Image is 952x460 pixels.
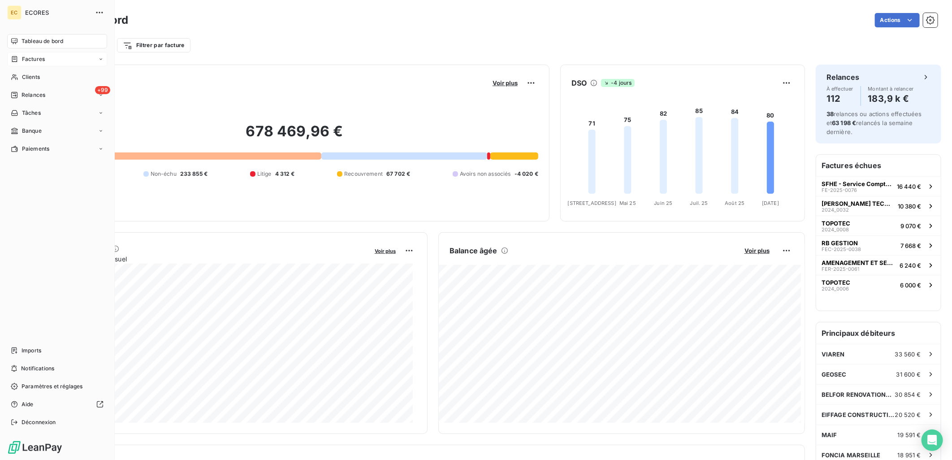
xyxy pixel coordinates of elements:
[868,86,914,91] span: Montant à relancer
[822,286,849,291] span: 2024_0006
[822,351,845,358] span: VIAREN
[898,203,921,210] span: 10 380 €
[832,119,856,126] span: 63 198 €
[816,176,941,196] button: SFHE - Service ComptabilitéFE-2025-007616 440 €
[816,216,941,235] button: TOPOTEC2024_00089 070 €
[898,431,921,438] span: 19 591 €
[515,170,538,178] span: -4 020 €
[822,451,880,459] span: FONCIA MARSEILLE
[619,200,636,206] tspan: Mai 25
[816,322,941,344] h6: Principaux débiteurs
[822,207,849,213] span: 2024_0032
[816,155,941,176] h6: Factures échues
[25,9,90,16] span: ECORES
[895,351,921,358] span: 33 560 €
[827,72,859,82] h6: Relances
[898,451,921,459] span: 18 951 €
[22,37,63,45] span: Tableau de bord
[493,79,518,87] span: Voir plus
[900,242,921,249] span: 7 668 €
[900,282,921,289] span: 6 000 €
[822,180,893,187] span: SFHE - Service Comptabilité
[816,255,941,275] button: AMENAGEMENT ET SERVICESFER-2025-00616 240 €
[450,245,498,256] h6: Balance âgée
[822,411,895,418] span: EIFFAGE CONSTRUCTION SUD EST
[22,347,41,355] span: Imports
[900,262,921,269] span: 6 240 €
[822,391,895,398] span: BELFOR RENOVATIONS SOLUTIONS BRS
[180,170,208,178] span: 233 855 €
[900,222,921,230] span: 9 070 €
[22,382,82,391] span: Paramètres et réglages
[827,86,853,91] span: À effectuer
[822,247,861,252] span: FEC-2025-0038
[816,196,941,216] button: [PERSON_NAME] TECHNOLOGY2024_003210 380 €
[344,170,383,178] span: Recouvrement
[827,110,834,117] span: 38
[22,55,45,63] span: Factures
[490,79,520,87] button: Voir plus
[822,371,847,378] span: GEOSEC
[895,411,921,418] span: 20 520 €
[22,145,49,153] span: Paiements
[922,430,943,451] div: Open Intercom Messenger
[822,200,894,207] span: [PERSON_NAME] TECHNOLOGY
[22,91,45,99] span: Relances
[895,391,921,398] span: 30 854 €
[22,73,40,81] span: Clients
[51,122,538,149] h2: 678 469,96 €
[460,170,511,178] span: Avoirs non associés
[875,13,920,27] button: Actions
[822,279,850,286] span: TOPOTEC
[822,266,859,272] span: FER-2025-0061
[822,227,849,232] span: 2024_0008
[896,371,921,378] span: 31 600 €
[568,200,616,206] tspan: [STREET_ADDRESS]
[51,254,368,264] span: Chiffre d'affaires mensuel
[7,5,22,20] div: EC
[386,170,410,178] span: 67 702 €
[7,397,107,412] a: Aide
[822,239,858,247] span: RB GESTION
[21,365,54,373] span: Notifications
[257,170,272,178] span: Litige
[822,187,857,193] span: FE-2025-0076
[375,248,396,254] span: Voir plus
[744,247,770,254] span: Voir plus
[22,400,34,408] span: Aide
[822,431,837,438] span: MAIF
[827,110,922,135] span: relances ou actions effectuées et relancés la semaine dernière.
[571,78,587,88] h6: DSO
[742,247,772,255] button: Voir plus
[22,109,41,117] span: Tâches
[897,183,921,190] span: 16 440 €
[117,38,190,52] button: Filtrer par facture
[654,200,673,206] tspan: Juin 25
[690,200,708,206] tspan: Juil. 25
[822,259,896,266] span: AMENAGEMENT ET SERVICES
[95,86,110,94] span: +99
[816,235,941,255] button: RB GESTIONFEC-2025-00387 668 €
[22,418,56,426] span: Déconnexion
[868,91,914,106] h4: 183,9 k €
[816,275,941,295] button: TOPOTEC2024_00066 000 €
[275,170,295,178] span: 4 312 €
[822,220,850,227] span: TOPOTEC
[151,170,177,178] span: Non-échu
[22,127,42,135] span: Banque
[827,91,853,106] h4: 112
[725,200,744,206] tspan: Août 25
[601,79,634,87] span: -4 jours
[7,440,63,455] img: Logo LeanPay
[372,247,398,255] button: Voir plus
[762,200,779,206] tspan: [DATE]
